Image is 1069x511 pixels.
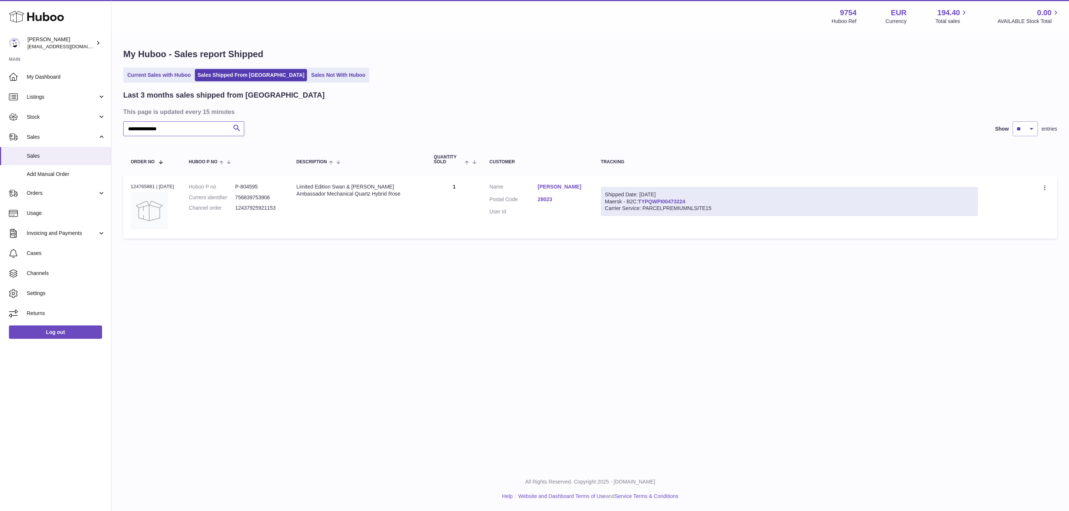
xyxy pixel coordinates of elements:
a: Website and Dashboard Terms of Use [518,493,606,499]
span: Order No [131,160,155,164]
span: Quantity Sold [434,155,463,164]
div: [PERSON_NAME] [27,36,94,50]
span: Total sales [935,18,968,25]
div: Shipped Date: [DATE] [605,191,974,198]
span: Sales [27,153,105,160]
span: Listings [27,94,98,101]
dd: P-804595 [235,183,282,190]
h2: Last 3 months sales shipped from [GEOGRAPHIC_DATA] [123,90,325,100]
h3: This page is updated every 15 minutes [123,108,1055,116]
h1: My Huboo - Sales report Shipped [123,48,1057,60]
div: 124765881 | [DATE] [131,183,174,190]
div: Huboo Ref [832,18,857,25]
span: AVAILABLE Stock Total [997,18,1060,25]
span: Sales [27,134,98,141]
a: Current Sales with Huboo [125,69,193,81]
span: Invoicing and Payments [27,230,98,237]
span: Stock [27,114,98,121]
dt: Huboo P no [189,183,235,190]
span: My Dashboard [27,73,105,81]
span: Settings [27,290,105,297]
span: [EMAIL_ADDRESS][DOMAIN_NAME] [27,43,109,49]
a: [PERSON_NAME] [538,183,586,190]
a: 28023 [538,196,586,203]
dt: Channel order [189,204,235,212]
dt: User Id [490,208,538,215]
span: Usage [27,210,105,217]
a: TYPQWPI00473224 [638,199,685,204]
li: and [516,493,678,500]
span: Cases [27,250,105,257]
img: info@fieldsluxury.london [9,37,20,49]
div: Limited Edition Swan & [PERSON_NAME] Ambassador Mechanical Quartz Hybrid Rose [297,183,419,197]
a: Service Terms & Conditions [615,493,679,499]
p: All Rights Reserved. Copyright 2025 - [DOMAIN_NAME] [117,478,1063,485]
span: Huboo P no [189,160,218,164]
a: Help [502,493,513,499]
img: no-photo.jpg [131,192,168,229]
a: Sales Not With Huboo [308,69,368,81]
div: Customer [490,160,586,164]
strong: 9754 [840,8,857,18]
dd: 12437925921153 [235,204,282,212]
div: Tracking [601,160,978,164]
a: 0.00 AVAILABLE Stock Total [997,8,1060,25]
span: 0.00 [1037,8,1052,18]
a: Log out [9,325,102,339]
span: Returns [27,310,105,317]
a: 194.40 Total sales [935,8,968,25]
div: Currency [886,18,907,25]
span: Add Manual Order [27,171,105,178]
dd: 756839753906 [235,194,282,201]
span: Orders [27,190,98,197]
div: Maersk - B2C: [601,187,978,216]
span: Description [297,160,327,164]
label: Show [995,125,1009,132]
dt: Current identifier [189,194,235,201]
dt: Name [490,183,538,192]
span: entries [1042,125,1057,132]
dt: Postal Code [490,196,538,205]
a: Sales Shipped From [GEOGRAPHIC_DATA] [195,69,307,81]
strong: EUR [891,8,906,18]
span: Channels [27,270,105,277]
div: Carrier Service: PARCELPREMIUMNLSITE15 [605,205,974,212]
span: 194.40 [937,8,960,18]
td: 1 [426,176,482,239]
